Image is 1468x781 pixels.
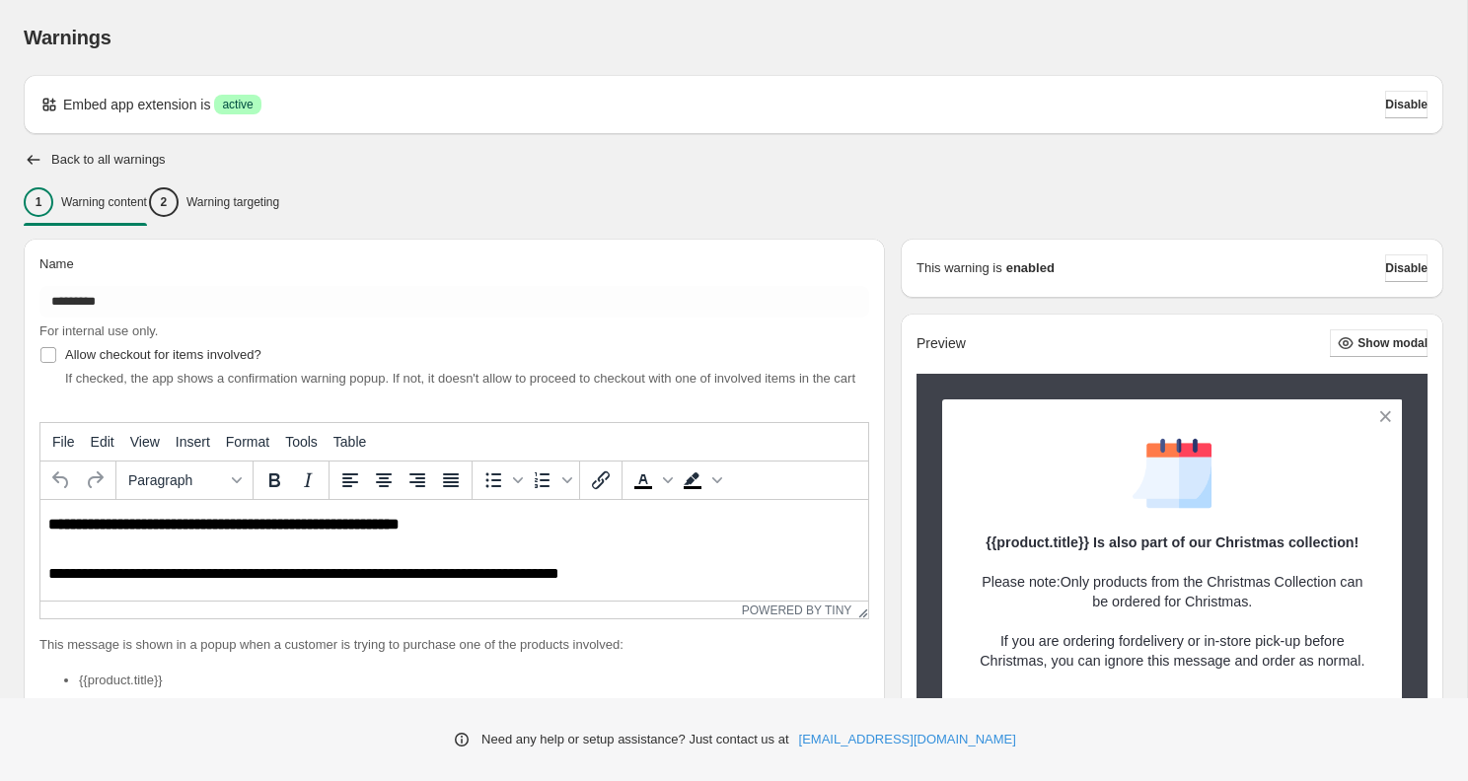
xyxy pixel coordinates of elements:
button: Disable [1385,254,1428,282]
p: This warning is [917,258,1002,278]
div: 1 [24,187,53,217]
div: Bullet list [477,463,526,497]
button: Italic [291,463,325,497]
span: Edit [91,434,114,450]
button: Redo [78,463,111,497]
div: 2 [149,187,179,217]
button: Show modal [1330,329,1428,357]
span: If checked, the app shows a confirmation warning popup. If not, it doesn't allow to proceed to ch... [65,371,855,386]
strong: {{product.title}} Is also part of our Christmas collection! [986,534,1358,550]
p: This message is shown in a popup when a customer is trying to purchase one of the products involved: [39,635,869,655]
div: Resize [851,602,868,618]
span: Show modal [1358,335,1428,351]
p: Embed app extension is [63,95,210,114]
li: {{product.title}} [79,671,869,690]
body: Rich Text Area. Press ALT-0 for help. [8,16,820,131]
div: Numbered list [526,463,575,497]
button: 2Warning targeting [149,181,279,223]
span: Only products from the Christmas Collection can be ordered for Christmas. [1061,574,1363,609]
span: Disable [1385,97,1428,112]
span: File [52,434,75,450]
span: Please note: [982,574,1061,590]
span: Allow checkout for items involved? [65,347,261,362]
button: Bold [257,463,291,497]
span: Insert [176,434,210,450]
span: For internal use only. [39,323,158,338]
button: Align left [333,463,367,497]
span: Name [39,256,74,271]
span: If you are ordering for [1000,633,1136,649]
span: Disable [1385,260,1428,276]
span: active [222,97,253,112]
div: Text color [626,463,676,497]
p: Warning targeting [186,194,279,210]
span: delivery or in-store pick-up before Christmas [980,633,1345,669]
span: Format [226,434,269,450]
h2: Preview [917,335,966,352]
span: View [130,434,160,450]
span: Paragraph [128,472,225,488]
button: Align right [401,463,434,497]
strong: enabled [1006,258,1055,278]
iframe: Rich Text Area [40,500,868,601]
span: Tools [285,434,318,450]
button: Disable [1385,91,1428,118]
span: , you can ignore this message and order as normal. [1044,653,1365,669]
span: Warnings [24,27,111,48]
p: Warning content [61,194,147,210]
button: Undo [44,463,78,497]
button: Formats [120,463,249,497]
a: [EMAIL_ADDRESS][DOMAIN_NAME] [799,730,1016,749]
button: 1Warning content [24,181,147,223]
button: Insert/edit link [584,463,618,497]
h2: Back to all warnings [51,152,166,168]
span: Table [333,434,366,450]
div: Background color [676,463,725,497]
a: Powered by Tiny [742,603,852,617]
button: Justify [434,463,468,497]
button: Align center [367,463,401,497]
